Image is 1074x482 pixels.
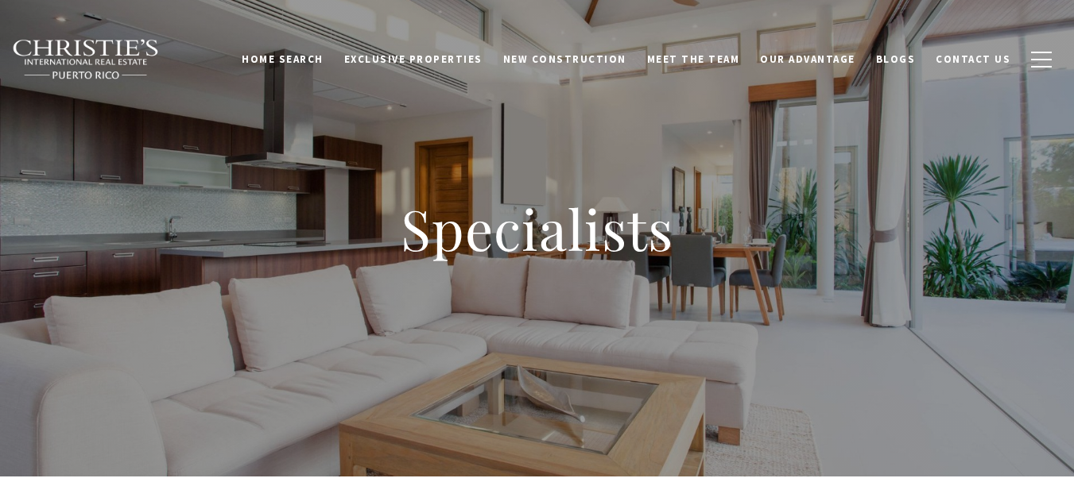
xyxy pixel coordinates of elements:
h1: Specialists [219,194,855,264]
span: New Construction [503,52,626,65]
img: Christie's International Real Estate black text logo [12,39,160,80]
a: Blogs [866,44,926,74]
a: New Construction [493,44,637,74]
span: Our Advantage [760,52,855,65]
span: Blogs [876,52,916,65]
span: Exclusive Properties [344,52,483,65]
a: Exclusive Properties [334,44,493,74]
a: Our Advantage [750,44,866,74]
a: Meet the Team [637,44,750,74]
a: Home Search [231,44,334,74]
span: Contact Us [936,52,1010,65]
